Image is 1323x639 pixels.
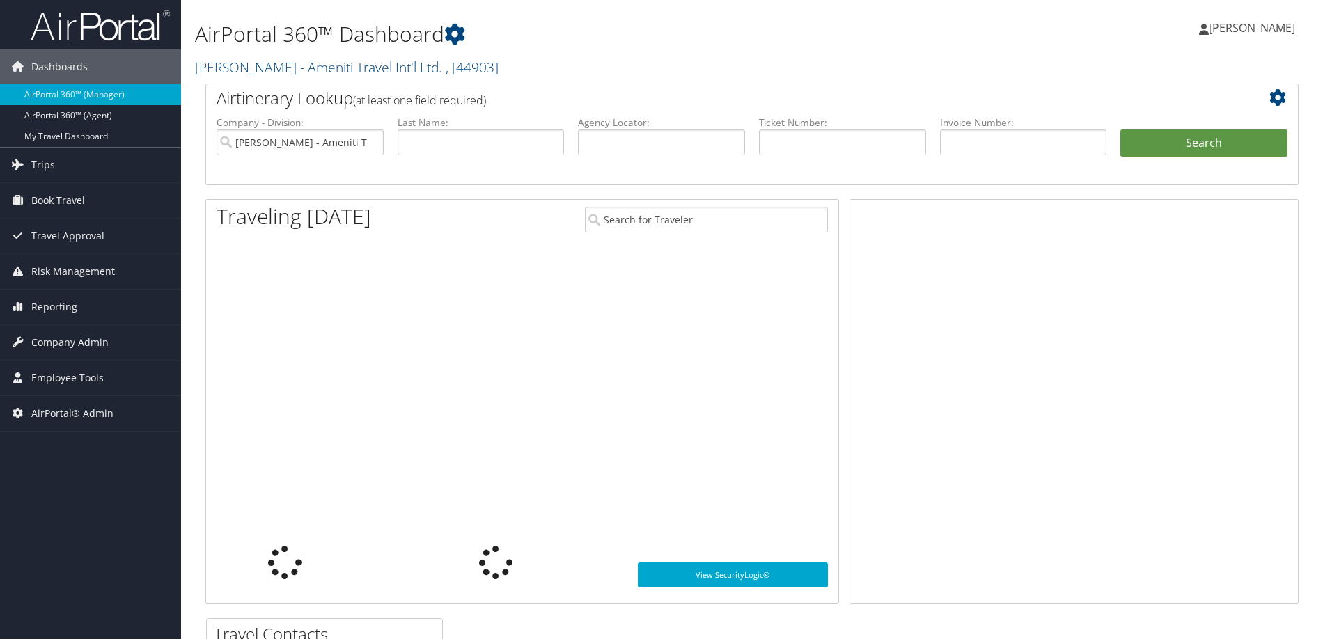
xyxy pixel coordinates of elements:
[578,116,745,129] label: Agency Locator:
[195,58,499,77] a: [PERSON_NAME] - Ameniti Travel Int'l Ltd.
[217,202,371,231] h1: Traveling [DATE]
[31,49,88,84] span: Dashboards
[31,254,115,289] span: Risk Management
[940,116,1107,129] label: Invoice Number:
[31,148,55,182] span: Trips
[1120,129,1287,157] button: Search
[31,396,113,431] span: AirPortal® Admin
[31,9,170,42] img: airportal-logo.png
[353,93,486,108] span: (at least one field required)
[638,562,828,587] a: View SecurityLogic®
[1199,7,1309,49] a: [PERSON_NAME]
[31,219,104,253] span: Travel Approval
[446,58,499,77] span: , [ 44903 ]
[217,86,1196,110] h2: Airtinerary Lookup
[759,116,926,129] label: Ticket Number:
[398,116,565,129] label: Last Name:
[31,183,85,218] span: Book Travel
[195,19,938,49] h1: AirPortal 360™ Dashboard
[31,290,77,324] span: Reporting
[217,116,384,129] label: Company - Division:
[31,361,104,395] span: Employee Tools
[31,325,109,360] span: Company Admin
[1209,20,1295,35] span: [PERSON_NAME]
[585,207,827,232] input: Search for Traveler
